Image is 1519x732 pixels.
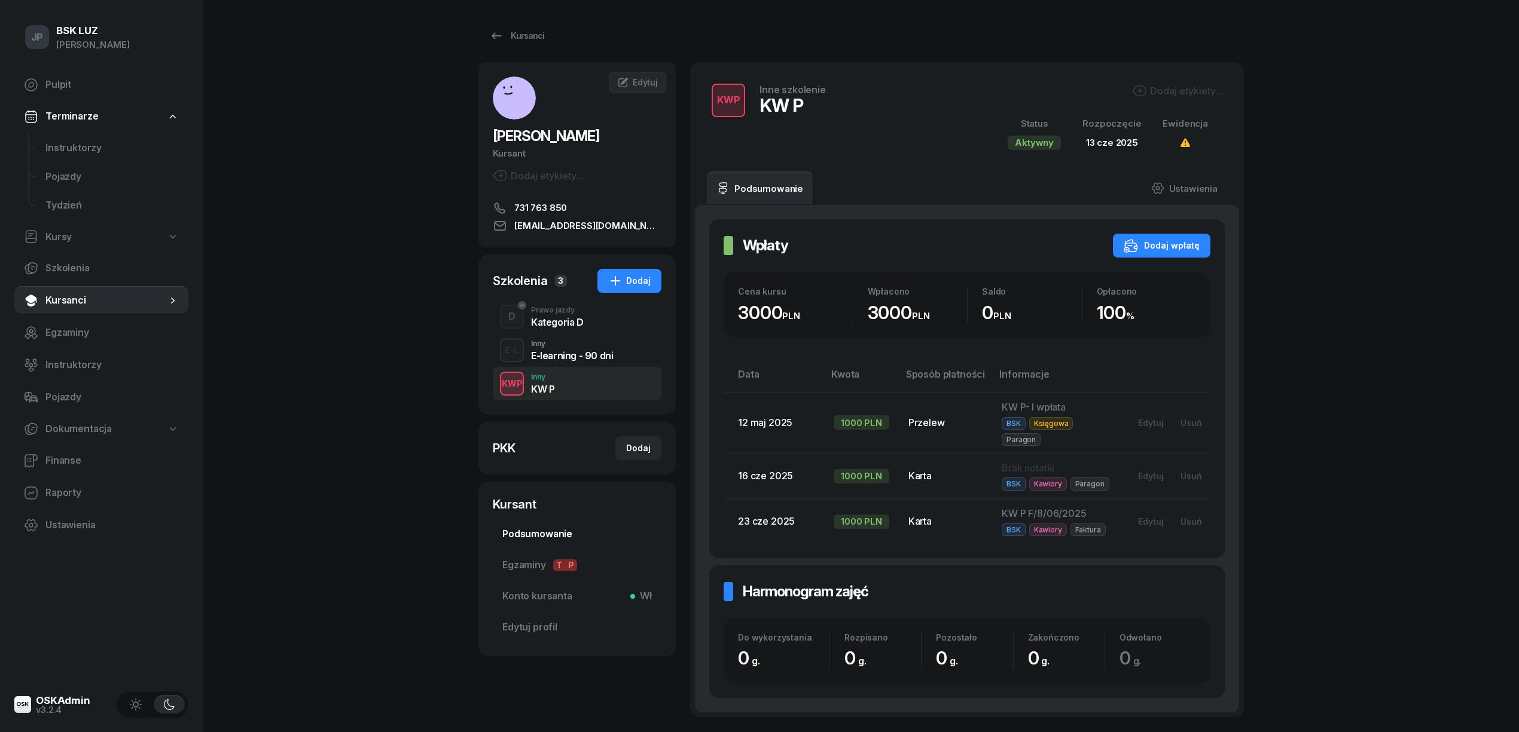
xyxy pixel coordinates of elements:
div: PKK [493,440,516,457]
span: Paragon [1070,477,1109,490]
a: Edytuj [609,72,666,93]
span: Księgowa [1029,417,1073,430]
a: Konto kursantaWł [493,582,661,611]
a: Podsumowanie [493,520,661,549]
button: Dodaj [615,436,661,460]
span: Faktura [1070,523,1106,536]
span: BSK [1002,523,1026,536]
span: P [565,559,577,571]
span: Edytuj [633,77,658,87]
button: Usuń [1172,512,1210,531]
span: Kursanci [45,293,167,308]
div: E-learning - 90 dni [531,351,613,360]
div: Dodaj etykiety... [1132,84,1222,98]
div: Kursant [493,496,661,513]
button: KWP [500,372,524,396]
div: Edytuj [1138,418,1164,428]
div: 1000 PLN [834,469,889,483]
span: KW P F/8/06/2025 [1002,507,1086,519]
small: PLN [912,310,930,321]
span: Kawiory [1029,523,1067,536]
button: Usuń [1172,466,1210,486]
span: Raporty [45,485,179,501]
button: KWP [712,84,745,117]
span: Konto kursanta [502,589,652,604]
span: [PERSON_NAME] [493,127,599,145]
div: Usuń [1181,418,1202,428]
span: Pojazdy [45,169,179,185]
div: 0 [936,647,1012,669]
div: Do wykorzystania [738,632,829,642]
div: 0 [982,302,1082,324]
div: Edytuj [1138,516,1164,526]
span: [EMAIL_ADDRESS][DOMAIN_NAME] [514,219,661,233]
span: BSK [1002,417,1026,430]
span: Egzaminy [502,558,652,573]
a: Podsumowanie [707,171,813,205]
small: g. [1133,655,1142,667]
th: Kwota [824,366,899,392]
div: Ewidencja [1163,116,1208,131]
a: Szkolenia [14,254,188,283]
span: 0 [1028,647,1056,669]
span: Dokumentacja [45,421,112,437]
a: Instruktorzy [14,351,188,379]
span: Szkolenia [45,261,179,276]
div: 1000 PLN [834,514,889,529]
a: Kursanci [478,24,555,48]
div: Zakończono [1028,632,1105,642]
div: Cena kursu [738,286,853,296]
button: KWPInnyKW P [493,367,661,400]
a: Pulpit [14,71,188,99]
span: 0 [1120,647,1148,669]
a: Finanse [14,446,188,475]
span: Brak notatki [1002,462,1054,474]
button: Edytuj [1130,466,1172,486]
span: Tydzień [45,198,179,213]
small: g. [858,655,867,667]
span: Podsumowanie [502,526,652,542]
th: Data [724,366,824,392]
div: KW P [531,384,554,394]
span: 23 cze 2025 [738,515,795,527]
a: Edytuj profil [493,613,661,642]
a: Raporty [14,479,188,507]
div: Pozostało [936,632,1012,642]
div: Dodaj wpłatę [1124,238,1200,253]
a: EgzaminyTP [493,551,661,580]
div: D [504,307,520,327]
button: E-LInnyE-learning - 90 dni [493,333,661,367]
span: JP [31,32,44,42]
div: Dodaj [608,274,651,288]
div: KWP [497,376,527,391]
div: Usuń [1181,471,1202,481]
div: v3.2.4 [36,706,90,714]
a: Kursanci [14,286,188,315]
span: Wł [635,589,652,604]
a: Instruktorzy [36,134,188,163]
div: Kursanci [489,29,544,43]
h2: Wpłaty [743,236,788,255]
th: Informacje [992,366,1120,392]
div: Karta [908,468,983,484]
div: Kategoria D [531,317,584,327]
small: % [1126,310,1134,321]
button: Dodaj etykiety... [493,169,583,183]
span: Terminarze [45,109,98,124]
div: 3000 [868,302,968,324]
span: 13 cze 2025 [1086,137,1138,148]
a: Egzaminy [14,318,188,347]
div: Inne szkolenie [759,85,826,94]
a: Terminarze [14,103,188,130]
a: Pojazdy [14,383,188,412]
div: Status [1008,116,1061,131]
button: DPrawo jazdyKategoria D [493,300,661,333]
span: 12 maj 2025 [738,416,792,428]
button: Usuń [1172,413,1210,433]
span: 0 [738,647,766,669]
button: E-L [500,338,524,362]
div: [PERSON_NAME] [56,37,130,53]
div: Odwołano [1120,632,1196,642]
span: Instruktorzy [45,140,179,156]
th: Sposób płatności [899,366,992,392]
